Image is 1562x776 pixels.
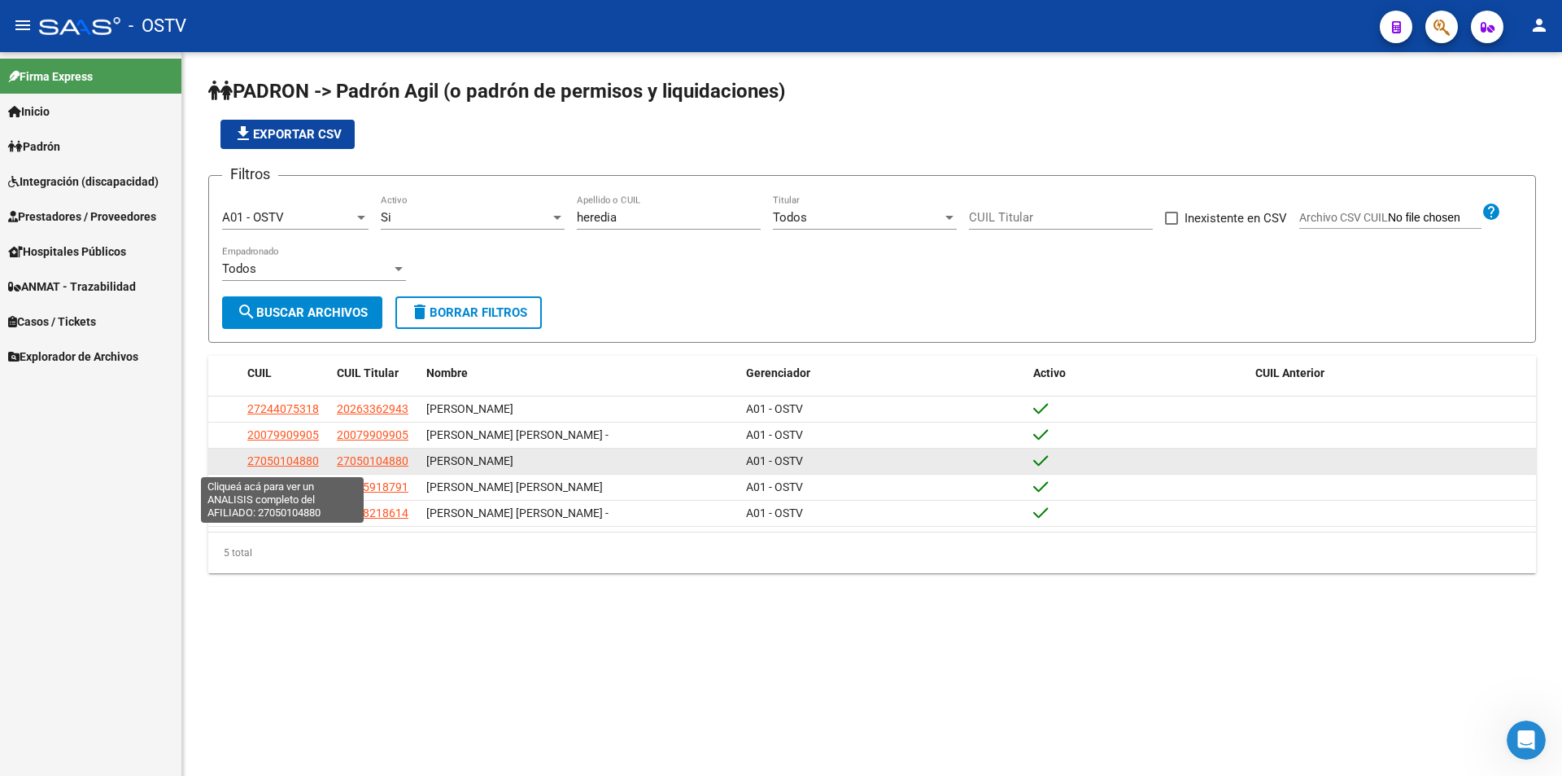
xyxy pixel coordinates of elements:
span: 20079909905 [247,428,319,441]
button: Buscar Archivos [222,296,382,329]
span: A01 - OSTV [746,402,803,415]
span: Archivo CSV CUIL [1299,211,1388,224]
span: A01 - OSTV [746,480,803,493]
span: [PERSON_NAME] [PERSON_NAME] - [426,506,609,520]
mat-icon: person [1529,15,1549,35]
div: 5 total [208,533,1536,573]
button: Exportar CSV [220,120,355,149]
input: Archivo CSV CUIL [1388,211,1481,226]
mat-icon: search [237,302,256,322]
span: 20315918791 [337,480,408,493]
datatable-header-cell: CUIL Titular [330,356,420,391]
span: Gerenciador [746,366,810,379]
datatable-header-cell: Activo [1027,356,1249,391]
span: Firma Express [8,68,93,85]
datatable-header-cell: CUIL Anterior [1249,356,1536,391]
span: Si [381,210,391,225]
span: Activo [1033,366,1066,379]
span: 20079909905 [337,428,408,441]
span: CUIL Anterior [1255,366,1324,379]
span: Prestadores / Proveedores [8,208,156,226]
mat-icon: menu [13,15,33,35]
span: 27244075318 [247,402,319,415]
h3: Filtros [222,163,278,186]
iframe: Intercom live chat [1507,721,1546,760]
span: Explorador de Archivos [8,348,138,366]
span: 27308218614 [247,506,319,520]
span: [PERSON_NAME] [PERSON_NAME] - [426,428,609,441]
span: Todos [222,261,256,276]
span: [PERSON_NAME] [426,402,513,415]
span: Buscar Archivos [237,305,368,320]
span: Nombre [426,366,468,379]
span: CUIL Titular [337,366,399,379]
span: 27050104880 [337,454,408,467]
span: CUIL [247,366,272,379]
span: 27308218614 [337,506,408,520]
span: 20263362943 [337,402,408,415]
span: Padrón [8,138,60,156]
datatable-header-cell: Nombre [420,356,740,391]
span: Todos [773,210,807,225]
span: [PERSON_NAME] [PERSON_NAME] [426,480,603,493]
mat-icon: delete [410,302,430,322]
span: [PERSON_NAME] [426,454,513,467]
span: Inicio [8,103,50,121]
span: A01 - OSTV [746,506,803,520]
span: Borrar Filtros [410,305,527,320]
datatable-header-cell: CUIL [241,356,330,391]
span: Hospitales Públicos [8,243,126,261]
span: ANMAT - Trazabilidad [8,278,136,296]
span: PADRON -> Padrón Agil (o padrón de permisos y liquidaciones) [208,80,785,103]
span: A01 - OSTV [222,210,284,225]
mat-icon: help [1481,202,1501,221]
span: Casos / Tickets [8,313,96,331]
mat-icon: file_download [233,124,253,143]
button: Borrar Filtros [395,296,542,329]
span: Integración (discapacidad) [8,173,159,191]
span: Exportar CSV [233,127,342,142]
datatable-header-cell: Gerenciador [740,356,1027,391]
span: 27050104880 [247,454,319,467]
span: 20315918791 [247,480,319,493]
span: - OSTV [129,8,186,44]
span: Inexistente en CSV [1185,208,1287,228]
span: A01 - OSTV [746,428,803,441]
span: A01 - OSTV [746,454,803,467]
